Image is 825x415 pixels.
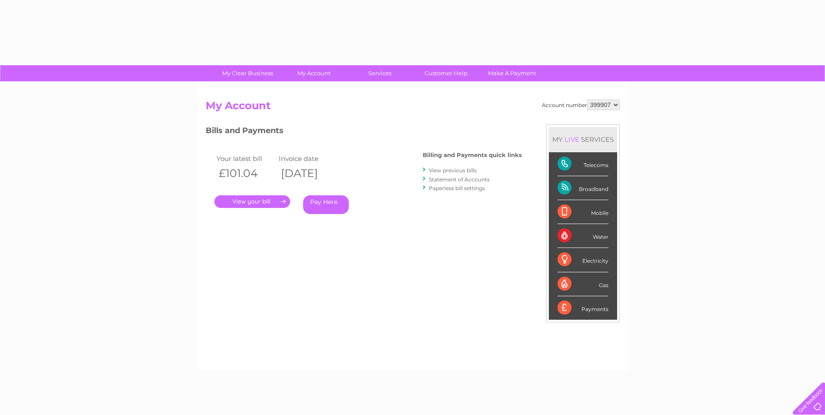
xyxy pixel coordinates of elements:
a: Services [344,65,416,81]
a: . [214,195,290,208]
div: LIVE [563,135,581,144]
div: Telecoms [558,152,608,176]
h4: Billing and Payments quick links [423,152,522,158]
div: Water [558,224,608,248]
a: Make A Payment [476,65,548,81]
a: Pay Here [303,195,349,214]
a: View previous bills [429,167,477,174]
a: Paperless bill settings [429,185,485,191]
a: Statement of Accounts [429,176,490,183]
td: Your latest bill [214,153,277,164]
th: [DATE] [277,164,339,182]
a: My Account [278,65,350,81]
a: My Clear Business [212,65,284,81]
div: Mobile [558,200,608,224]
h3: Bills and Payments [206,124,522,140]
h2: My Account [206,100,620,116]
a: Customer Help [410,65,482,81]
td: Invoice date [277,153,339,164]
div: Broadband [558,176,608,200]
div: Gas [558,272,608,296]
div: Electricity [558,248,608,272]
div: MY SERVICES [549,127,617,152]
div: Payments [558,296,608,320]
div: Account number [542,100,620,110]
th: £101.04 [214,164,277,182]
